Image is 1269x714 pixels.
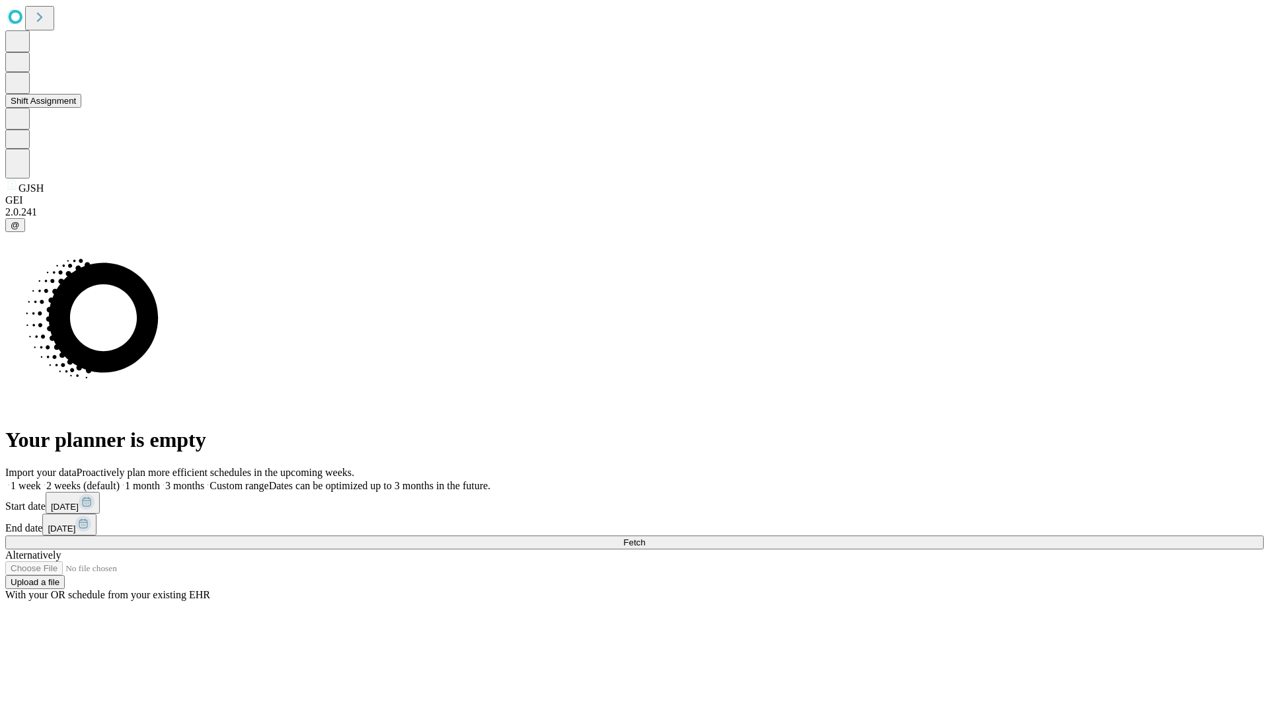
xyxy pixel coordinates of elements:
[42,514,96,535] button: [DATE]
[5,535,1264,549] button: Fetch
[11,480,41,491] span: 1 week
[46,492,100,514] button: [DATE]
[51,502,79,512] span: [DATE]
[5,428,1264,452] h1: Your planner is empty
[5,467,77,478] span: Import your data
[5,194,1264,206] div: GEI
[125,480,160,491] span: 1 month
[46,480,120,491] span: 2 weeks (default)
[5,206,1264,218] div: 2.0.241
[165,480,204,491] span: 3 months
[5,575,65,589] button: Upload a file
[11,220,20,230] span: @
[623,537,645,547] span: Fetch
[210,480,268,491] span: Custom range
[48,524,75,534] span: [DATE]
[5,492,1264,514] div: Start date
[5,94,81,108] button: Shift Assignment
[269,480,490,491] span: Dates can be optimized up to 3 months in the future.
[5,549,61,561] span: Alternatively
[77,467,354,478] span: Proactively plan more efficient schedules in the upcoming weeks.
[5,514,1264,535] div: End date
[5,589,210,600] span: With your OR schedule from your existing EHR
[5,218,25,232] button: @
[19,182,44,194] span: GJSH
